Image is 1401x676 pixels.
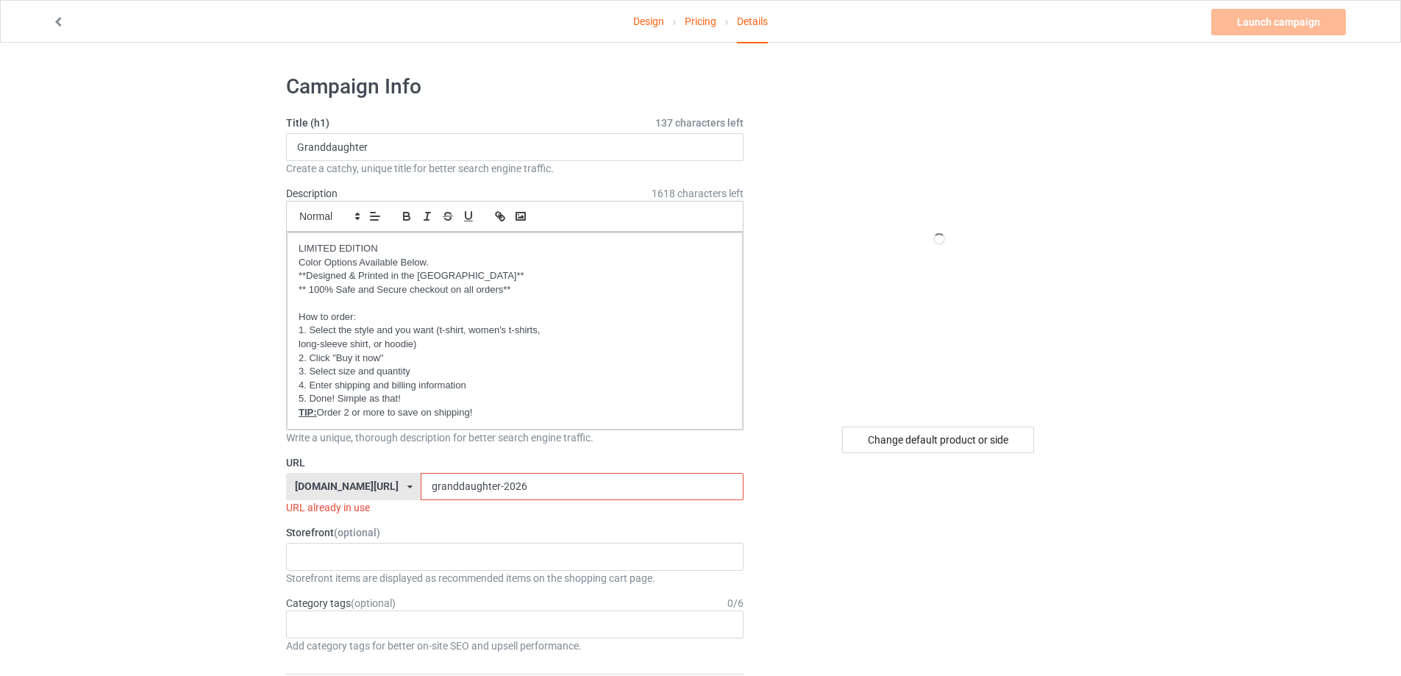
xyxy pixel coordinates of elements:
div: Write a unique, thorough description for better search engine traffic. [286,430,744,445]
p: 3. Select size and quantity [299,365,731,379]
u: TIP: [299,407,317,418]
p: 5. Done! Simple as that! [299,392,731,406]
div: 0 / 6 [727,596,744,611]
p: 1. Select the style and you want (t-shirt, women's t-shirts, [299,324,731,338]
label: Title (h1) [286,115,744,130]
h1: Campaign Info [286,74,744,100]
div: Details [737,1,768,43]
a: Pricing [685,1,716,42]
div: Add category tags for better on-site SEO and upsell performance. [286,638,744,653]
div: Create a catchy, unique title for better search engine traffic. [286,161,744,176]
p: Order 2 or more to save on shipping! [299,406,731,420]
label: Description [286,188,338,199]
div: Change default product or side [842,427,1034,453]
span: (optional) [351,597,396,609]
p: 2. Click "Buy it now" [299,352,731,366]
div: URL already in use [286,500,744,515]
span: (optional) [334,527,380,538]
label: Category tags [286,596,396,611]
span: 137 characters left [655,115,744,130]
span: 1618 characters left [652,186,744,201]
p: long-sleeve shirt, or hoodie) [299,338,731,352]
p: ** 100% Safe and Secure checkout on all orders** [299,283,731,297]
a: Design [633,1,664,42]
p: 4. Enter shipping and billing information [299,379,731,393]
p: **Designed & Printed in the [GEOGRAPHIC_DATA]** [299,269,731,283]
div: [DOMAIN_NAME][URL] [295,481,399,491]
label: URL [286,455,744,470]
p: LIMITED EDITION [299,242,731,256]
p: How to order: [299,310,731,324]
label: Storefront [286,525,744,540]
p: Color Options Available Below. [299,256,731,270]
div: Storefront items are displayed as recommended items on the shopping cart page. [286,571,744,586]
